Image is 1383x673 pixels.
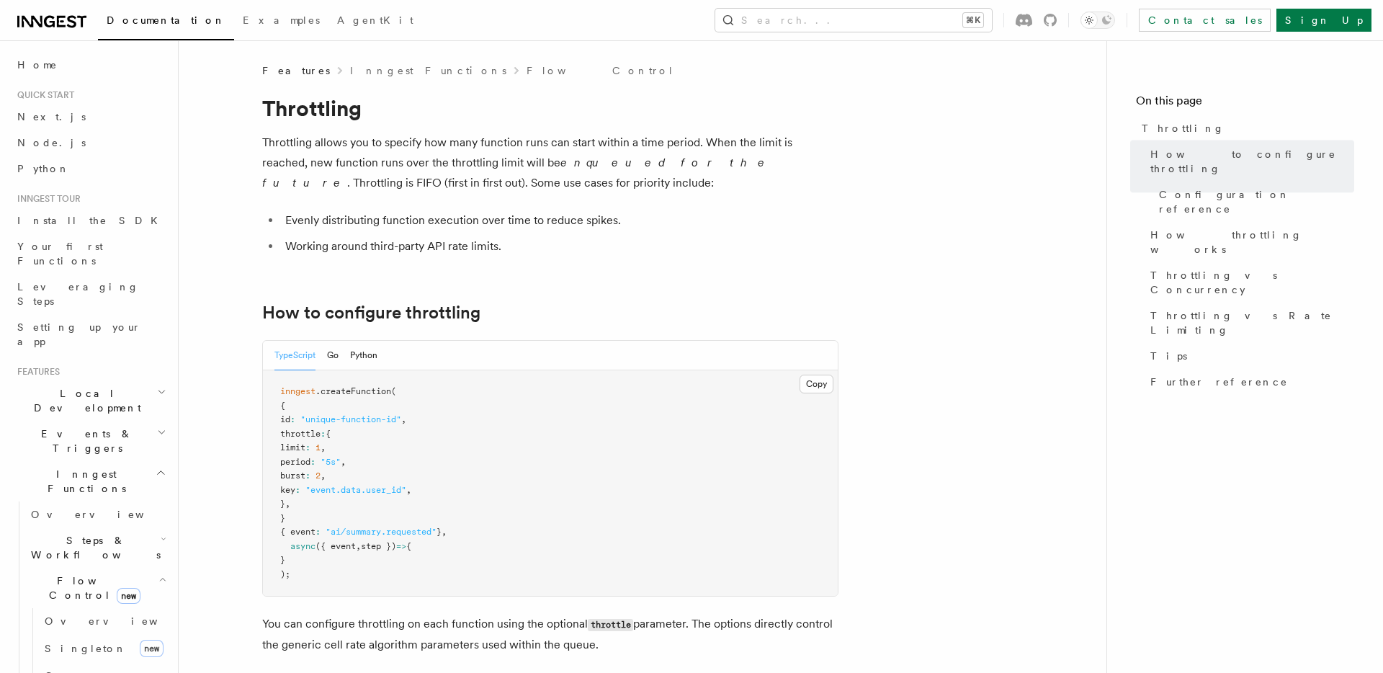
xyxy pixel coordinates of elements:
[12,233,169,274] a: Your first Functions
[800,375,833,393] button: Copy
[1145,262,1354,303] a: Throttling vs Concurrency
[12,52,169,78] a: Home
[12,193,81,205] span: Inngest tour
[310,457,315,467] span: :
[396,541,406,551] span: =>
[17,111,86,122] span: Next.js
[45,615,193,627] span: Overview
[437,527,442,537] span: }
[715,9,992,32] button: Search...⌘K
[140,640,164,657] span: new
[12,421,169,461] button: Events & Triggers
[31,509,179,520] span: Overview
[25,568,169,608] button: Flow Controlnew
[281,210,838,231] li: Evenly distributing function execution over time to reduce spikes.
[315,471,321,481] span: 2
[280,499,285,509] span: }
[406,485,411,495] span: ,
[300,414,401,424] span: "unique-function-id"
[321,457,341,467] span: "5s"
[12,274,169,314] a: Leveraging Steps
[1150,308,1354,337] span: Throttling vs Rate Limiting
[1145,343,1354,369] a: Tips
[326,527,437,537] span: "ai/summary.requested"
[12,314,169,355] a: Setting up your app
[305,442,310,453] span: :
[12,156,169,182] a: Python
[12,467,156,496] span: Inngest Functions
[280,414,290,424] span: id
[17,58,58,72] span: Home
[12,130,169,156] a: Node.js
[243,14,320,26] span: Examples
[290,414,295,424] span: :
[1150,228,1354,257] span: How throttling works
[12,386,157,415] span: Local Development
[280,386,315,396] span: inngest
[361,541,396,551] span: step })
[12,89,74,101] span: Quick start
[341,457,346,467] span: ,
[12,427,157,455] span: Events & Triggers
[17,163,70,174] span: Python
[350,341,377,370] button: Python
[1142,121,1225,135] span: Throttling
[107,14,225,26] span: Documentation
[326,429,331,439] span: {
[406,541,411,551] span: {
[315,442,321,453] span: 1
[1150,147,1354,176] span: How to configure throttling
[25,502,169,527] a: Overview
[280,401,285,411] span: {
[321,442,326,453] span: ,
[1145,141,1354,182] a: How to configure throttling
[315,527,321,537] span: :
[25,533,161,562] span: Steps & Workflows
[262,95,838,121] h1: Throttling
[280,555,285,565] span: }
[17,137,86,148] span: Node.js
[350,63,506,78] a: Inngest Functions
[1159,187,1354,216] span: Configuration reference
[285,499,290,509] span: ,
[280,527,315,537] span: { event
[328,4,422,39] a: AgentKit
[262,133,838,193] p: Throttling allows you to specify how many function runs can start within a time period. When the ...
[17,215,166,226] span: Install the SDK
[1145,222,1354,262] a: How throttling works
[12,208,169,233] a: Install the SDK
[1153,182,1354,222] a: Configuration reference
[588,619,633,631] code: throttle
[12,461,169,502] button: Inngest Functions
[442,527,447,537] span: ,
[305,485,406,495] span: "event.data.user_id"
[280,513,285,523] span: }
[17,321,141,347] span: Setting up your app
[295,485,300,495] span: :
[117,588,140,604] span: new
[12,104,169,130] a: Next.js
[321,471,326,481] span: ,
[262,303,480,323] a: How to configure throttling
[305,471,310,481] span: :
[280,569,290,579] span: );
[262,63,330,78] span: Features
[12,366,60,378] span: Features
[280,471,305,481] span: burst
[1136,115,1354,141] a: Throttling
[1276,9,1371,32] a: Sign Up
[1145,303,1354,343] a: Throttling vs Rate Limiting
[280,485,295,495] span: key
[280,442,305,453] span: limit
[1139,9,1271,32] a: Contact sales
[45,643,127,654] span: Singleton
[1136,92,1354,115] h4: On this page
[281,236,838,257] li: Working around third-party API rate limits.
[12,380,169,421] button: Local Development
[1150,268,1354,297] span: Throttling vs Concurrency
[25,574,158,602] span: Flow Control
[321,429,326,439] span: :
[315,386,391,396] span: .createFunction
[356,541,361,551] span: ,
[39,608,169,634] a: Overview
